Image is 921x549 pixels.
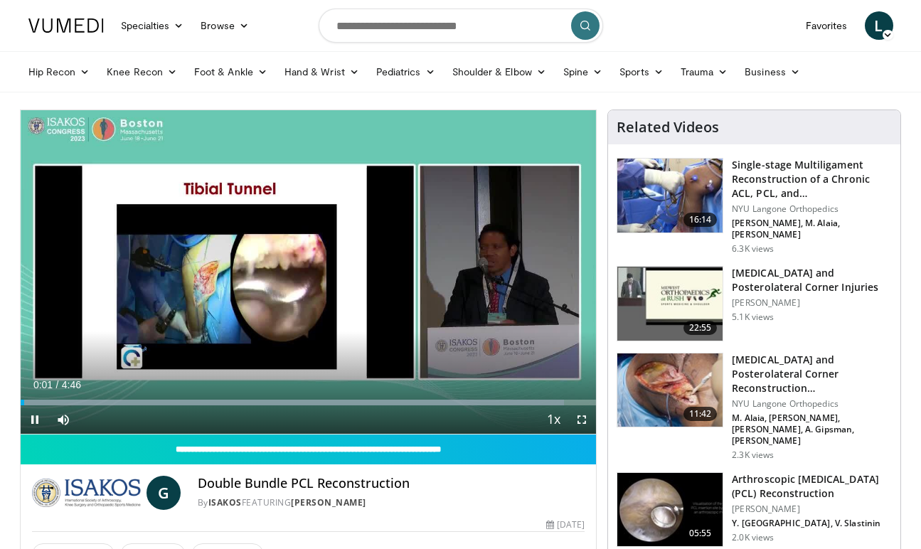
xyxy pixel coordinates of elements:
p: 6.3K views [732,243,774,255]
a: 22:55 [MEDICAL_DATA] and Posterolateral Corner Injuries [PERSON_NAME] 5.1K views [617,266,892,341]
a: Favorites [797,11,856,40]
img: ISAKOS [32,476,141,510]
a: Shoulder & Elbow [444,58,555,86]
a: G [147,476,181,510]
span: 16:14 [683,213,718,227]
input: Search topics, interventions [319,9,603,43]
a: Browse [192,11,257,40]
h3: [MEDICAL_DATA] and Posterolateral Corner Injuries [732,266,892,294]
button: Fullscreen [568,405,596,434]
p: NYU Langone Orthopedics [732,203,892,215]
a: [PERSON_NAME] [291,496,366,508]
a: Specialties [112,11,193,40]
span: 11:42 [683,407,718,421]
a: Foot & Ankle [186,58,276,86]
img: a1daae2f-5053-4992-b3c8-8d1677242aae.jpg.150x105_q85_crop-smart_upscale.jpg [617,353,723,427]
div: [DATE] [546,518,585,531]
a: Hand & Wrist [276,58,368,86]
video-js: Video Player [21,110,597,435]
a: Spine [555,58,611,86]
p: 2.3K views [732,449,774,461]
img: 1d4c78a4-8cd9-4095-b4e9-2849d4cdc18c.150x105_q85_crop-smart_upscale.jpg [617,267,723,341]
a: 05:55 Arthroscopic [MEDICAL_DATA] (PCL) Reconstruction [PERSON_NAME] Y. [GEOGRAPHIC_DATA], V. Sla... [617,472,892,548]
a: Trauma [672,58,737,86]
a: ISAKOS [208,496,242,508]
span: 4:46 [62,379,81,390]
button: Pause [21,405,49,434]
p: [PERSON_NAME], M. Alaia, [PERSON_NAME] [732,218,892,240]
span: 22:55 [683,321,718,335]
div: By FEATURING [198,496,585,509]
a: 16:14 Single-stage Multiligament Reconstruction of a Chronic ACL, PCL, and… NYU Langone Orthopedi... [617,158,892,255]
img: e31465aa-1b6c-41fc-94e9-76d74e4e33bb.150x105_q85_crop-smart_upscale.jpg [617,473,723,547]
p: 2.0K views [732,532,774,543]
a: Knee Recon [98,58,186,86]
h4: Related Videos [617,119,719,136]
span: / [56,379,59,390]
p: 5.1K views [732,311,774,323]
h4: Double Bundle PCL Reconstruction [198,476,585,491]
h3: Arthroscopic [MEDICAL_DATA] (PCL) Reconstruction [732,472,892,501]
a: Business [736,58,809,86]
p: [PERSON_NAME] [732,297,892,309]
p: M. Alaia, [PERSON_NAME], [PERSON_NAME], A. Gipsman, [PERSON_NAME] [732,412,892,447]
a: 11:42 [MEDICAL_DATA] and Posterolateral Corner Reconstruction… NYU Langone Orthopedics M. Alaia, ... [617,353,892,461]
p: NYU Langone Orthopedics [732,398,892,410]
a: L [865,11,893,40]
p: [PERSON_NAME] [732,503,892,515]
p: Y. [GEOGRAPHIC_DATA], V. Slastinin [732,518,892,529]
a: Sports [611,58,672,86]
div: Progress Bar [21,400,597,405]
button: Playback Rate [539,405,568,434]
img: VuMedi Logo [28,18,104,33]
img: ad0bd3d9-2ac2-4b25-9c44-384141dd66f6.jpg.150x105_q85_crop-smart_upscale.jpg [617,159,723,233]
h3: Single-stage Multiligament Reconstruction of a Chronic ACL, PCL, and… [732,158,892,201]
button: Mute [49,405,78,434]
span: 0:01 [33,379,53,390]
a: Hip Recon [20,58,99,86]
a: Pediatrics [368,58,444,86]
span: 05:55 [683,526,718,540]
h3: [MEDICAL_DATA] and Posterolateral Corner Reconstruction… [732,353,892,395]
